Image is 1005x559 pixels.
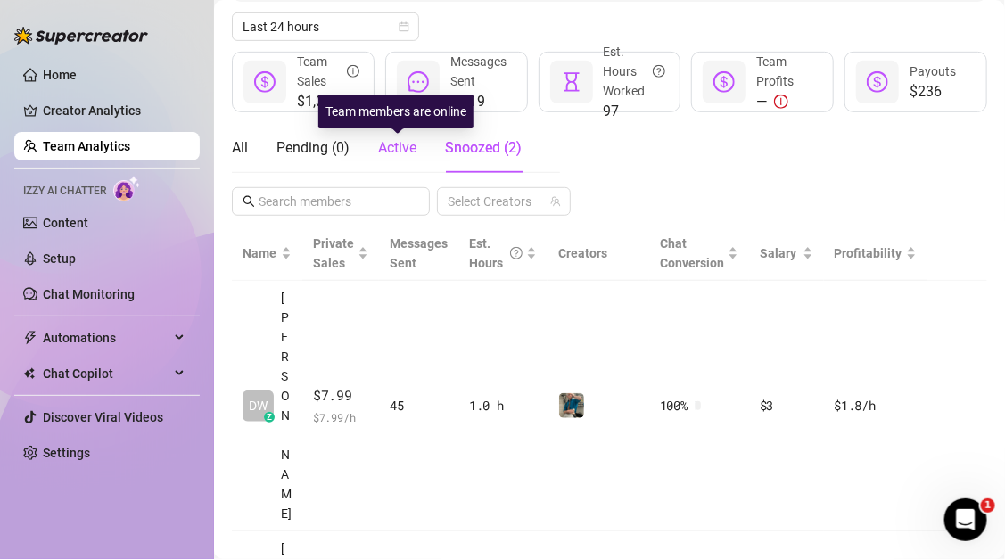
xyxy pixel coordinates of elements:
[604,42,666,101] div: Est. Hours Worked
[713,71,735,93] span: dollar-circle
[243,243,277,263] span: Name
[313,408,368,426] span: $ 7.99 /h
[23,367,35,380] img: Chat Copilot
[232,137,248,159] div: All
[835,396,917,415] div: $1.8 /h
[276,137,350,159] div: Pending ( 0 )
[313,236,354,270] span: Private Sales
[408,71,429,93] span: message
[318,95,474,128] div: Team members are online
[43,96,185,125] a: Creator Analytics
[756,91,819,112] div: —
[559,393,584,418] img: Eavnc
[760,246,796,260] span: Salary
[390,236,448,270] span: Messages Sent
[43,446,90,460] a: Settings
[550,196,561,207] span: team
[445,139,522,156] span: Snoozed ( 2 )
[561,71,582,93] span: hourglass
[281,288,292,523] span: [PERSON_NAME]
[660,396,688,415] span: 100 %
[43,324,169,352] span: Automations
[297,52,359,91] div: Team Sales
[232,226,302,281] th: Name
[297,91,359,112] span: $1,349
[774,95,788,109] span: exclamation-circle
[756,54,794,88] span: Team Profits
[43,68,77,82] a: Home
[660,236,724,270] span: Chat Conversion
[910,64,956,78] span: Payouts
[23,183,106,200] span: Izzy AI Chatter
[243,195,255,208] span: search
[450,54,507,88] span: Messages Sent
[981,498,995,513] span: 1
[910,81,956,103] span: $236
[43,216,88,230] a: Content
[43,410,163,424] a: Discover Viral Videos
[944,498,987,541] iframe: Intercom live chat
[43,251,76,266] a: Setup
[378,139,416,156] span: Active
[243,13,408,40] span: Last 24 hours
[113,176,141,201] img: AI Chatter
[347,52,359,91] span: info-circle
[264,412,275,423] div: z
[43,287,135,301] a: Chat Monitoring
[604,101,666,122] span: 97
[313,385,368,407] span: $7.99
[14,27,148,45] img: logo-BBDzfeDw.svg
[259,192,405,211] input: Search members
[469,396,537,415] div: 1.0 h
[867,71,888,93] span: dollar-circle
[510,234,523,273] span: question-circle
[23,331,37,345] span: thunderbolt
[835,246,902,260] span: Profitability
[390,396,448,415] div: 45
[653,42,665,101] span: question-circle
[469,234,523,273] div: Est. Hours
[399,21,409,32] span: calendar
[43,139,130,153] a: Team Analytics
[548,226,649,281] th: Creators
[254,71,276,93] span: dollar-circle
[249,396,268,415] span: DW
[43,359,169,388] span: Chat Copilot
[760,396,813,415] div: $3
[450,91,513,112] span: 2,219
